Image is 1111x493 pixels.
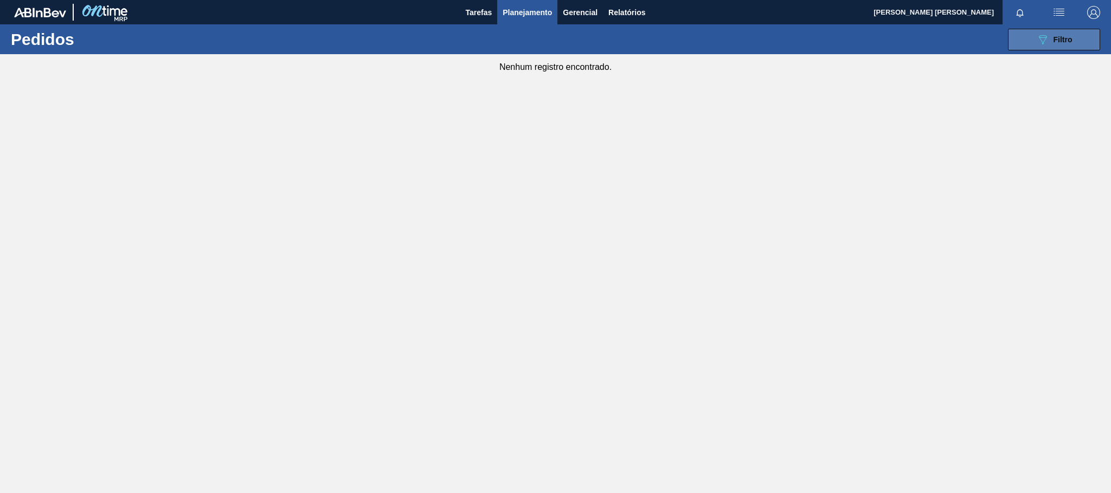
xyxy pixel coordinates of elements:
span: Tarefas [465,6,492,19]
button: Notificações [1003,5,1037,20]
span: Relatórios [608,6,645,19]
img: userActions [1052,6,1065,19]
h1: Pedidos [11,33,175,46]
img: Logout [1087,6,1100,19]
span: Gerencial [563,6,598,19]
img: TNhmsLtSVTkK8tSr43FrP2fwEKptu5GPRR3wAAAABJRU5ErkJggg== [14,8,66,17]
span: Filtro [1054,35,1073,44]
span: Planejamento [503,6,552,19]
button: Filtro [1008,29,1100,50]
